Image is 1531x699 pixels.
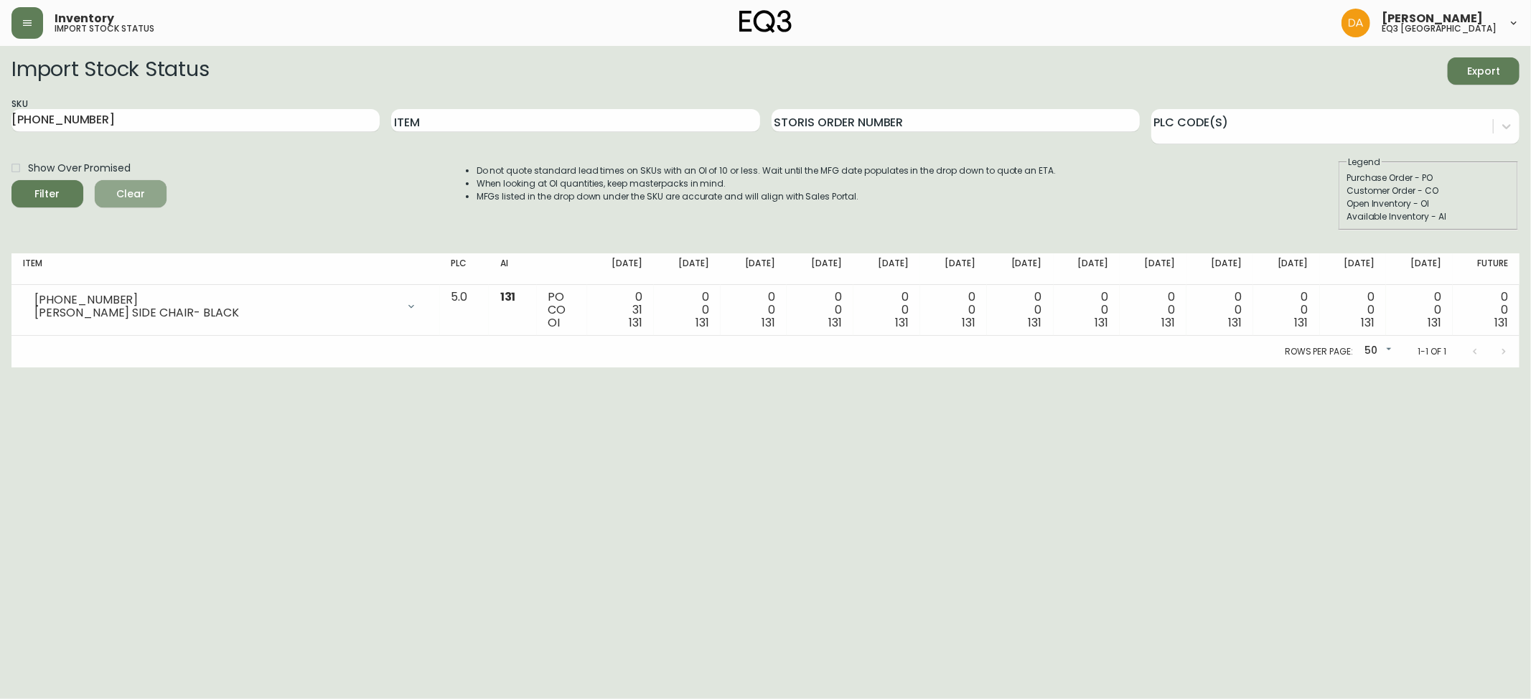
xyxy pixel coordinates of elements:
span: 131 [1295,314,1308,331]
td: 5.0 [440,285,489,336]
span: 131 [1428,314,1441,331]
span: Inventory [55,13,114,24]
th: PLC [440,253,489,285]
li: Do not quote standard lead times on SKUs with an OI of 10 or less. Wait until the MFG date popula... [477,164,1057,177]
th: [DATE] [787,253,853,285]
div: Purchase Order - PO [1347,172,1510,184]
div: 0 0 [998,291,1042,329]
div: 0 0 [665,291,709,329]
span: [PERSON_NAME] [1382,13,1483,24]
button: Export [1448,57,1520,85]
th: [DATE] [1054,253,1120,285]
span: 131 [962,314,975,331]
span: 131 [696,314,709,331]
div: Open Inventory - OI [1347,197,1510,210]
span: 131 [1029,314,1042,331]
th: [DATE] [1186,253,1253,285]
div: 0 0 [865,291,909,329]
span: 131 [762,314,776,331]
div: 0 0 [798,291,842,329]
div: 0 0 [1331,291,1375,329]
th: [DATE] [987,253,1054,285]
li: MFGs listed in the drop down under the SKU are accurate and will align with Sales Portal. [477,190,1057,203]
div: 50 [1359,339,1395,363]
span: 131 [828,314,842,331]
span: 131 [895,314,909,331]
div: PO CO [548,291,576,329]
div: Available Inventory - AI [1347,210,1510,223]
th: [DATE] [1120,253,1186,285]
th: [DATE] [1320,253,1387,285]
span: Clear [106,185,155,203]
div: [PERSON_NAME] SIDE CHAIR- BLACK [34,306,397,319]
p: Rows per page: [1285,345,1353,358]
div: 0 0 [1464,291,1508,329]
div: 0 31 [599,291,642,329]
div: 0 0 [1131,291,1175,329]
div: [PHONE_NUMBER] [34,294,397,306]
th: Item [11,253,440,285]
span: 131 [500,288,516,305]
button: Filter [11,180,83,207]
button: Clear [95,180,167,207]
img: dd1a7e8db21a0ac8adbf82b84ca05374 [1342,9,1370,37]
th: [DATE] [853,253,920,285]
span: OI [548,314,561,331]
li: When looking at OI quantities, keep masterpacks in mind. [477,177,1057,190]
th: Future [1453,253,1520,285]
span: 131 [1361,314,1375,331]
p: 1-1 of 1 [1418,345,1446,358]
th: [DATE] [721,253,787,285]
div: Filter [35,185,60,203]
div: 0 0 [1065,291,1109,329]
div: 0 0 [932,291,975,329]
span: Export [1459,62,1508,80]
div: Customer Order - CO [1347,184,1510,197]
th: [DATE] [1253,253,1320,285]
th: [DATE] [920,253,987,285]
span: 131 [1095,314,1108,331]
span: 131 [1228,314,1242,331]
span: 131 [629,314,642,331]
div: 0 0 [732,291,776,329]
img: logo [739,10,792,33]
legend: Legend [1347,156,1382,169]
div: [PHONE_NUMBER][PERSON_NAME] SIDE CHAIR- BLACK [23,291,429,322]
th: [DATE] [654,253,721,285]
th: [DATE] [587,253,654,285]
th: [DATE] [1386,253,1453,285]
span: 131 [1494,314,1508,331]
div: 0 0 [1198,291,1242,329]
span: 131 [1161,314,1175,331]
div: 0 0 [1397,291,1441,329]
h5: import stock status [55,24,154,33]
h5: eq3 [GEOGRAPHIC_DATA] [1382,24,1497,33]
div: 0 0 [1265,291,1308,329]
h2: Import Stock Status [11,57,209,85]
span: Show Over Promised [28,161,131,176]
th: AI [489,253,537,285]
